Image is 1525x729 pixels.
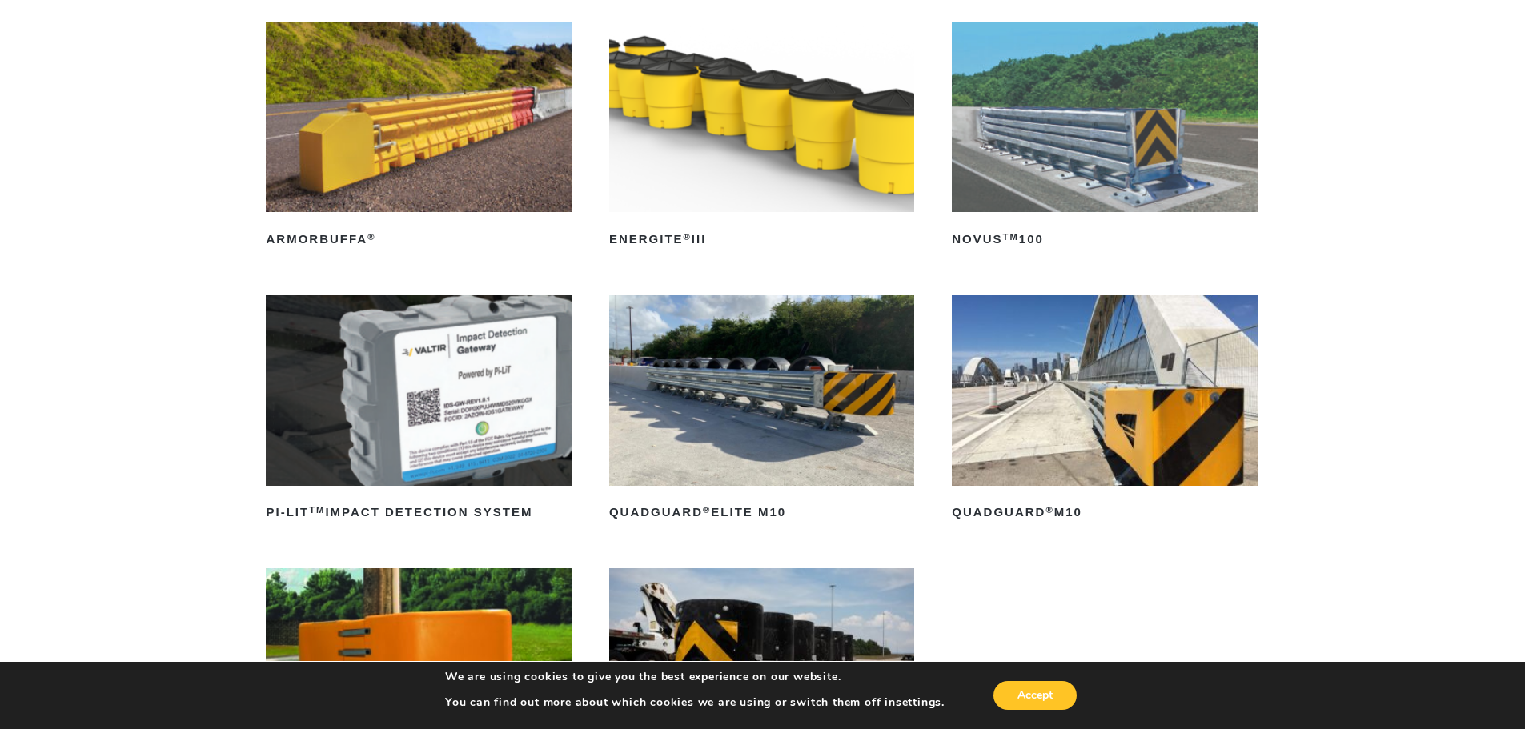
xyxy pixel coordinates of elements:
[952,295,1257,526] a: QuadGuard®M10
[1045,505,1053,515] sup: ®
[952,226,1257,252] h2: NOVUS 100
[952,500,1257,526] h2: QuadGuard M10
[266,295,571,526] a: PI-LITTMImpact Detection System
[703,505,711,515] sup: ®
[684,232,692,242] sup: ®
[993,681,1077,710] button: Accept
[609,22,914,252] a: ENERGITE®III
[445,670,945,684] p: We are using cookies to give you the best experience on our website.
[309,505,325,515] sup: TM
[609,500,914,526] h2: QuadGuard Elite M10
[609,226,914,252] h2: ENERGITE III
[266,22,571,252] a: ArmorBuffa®
[445,695,945,710] p: You can find out more about which cookies we are using or switch them off in .
[266,226,571,252] h2: ArmorBuffa
[952,22,1257,252] a: NOVUSTM100
[266,500,571,526] h2: PI-LIT Impact Detection System
[367,232,375,242] sup: ®
[609,295,914,526] a: QuadGuard®Elite M10
[1003,232,1019,242] sup: TM
[896,695,941,710] button: settings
